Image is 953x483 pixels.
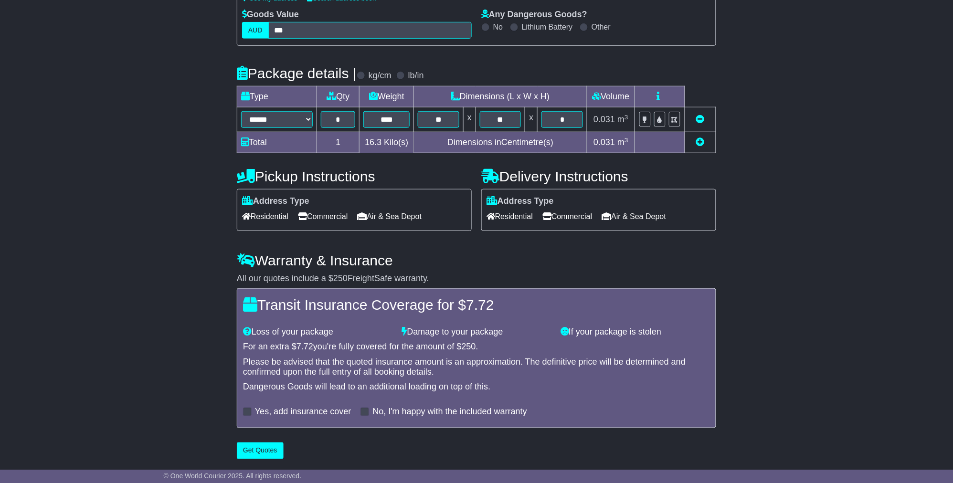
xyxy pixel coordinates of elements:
span: 16.3 [365,137,381,147]
button: Get Quotes [237,442,284,459]
a: Add new item [696,137,705,147]
td: Type [237,86,317,107]
label: Address Type [487,196,554,207]
h4: Package details | [237,65,357,81]
sup: 3 [625,114,628,121]
div: Damage to your package [397,327,556,337]
td: Qty [317,86,360,107]
div: Dangerous Goods will lead to an additional loading on top of this. [243,382,710,393]
a: Remove this item [696,115,705,124]
sup: 3 [625,136,628,144]
span: Air & Sea Depot [358,209,422,224]
label: Lithium Battery [522,22,573,31]
td: x [463,107,476,132]
span: © One World Courier 2025. All rights reserved. [164,472,302,480]
td: 1 [317,132,360,153]
td: x [525,107,538,132]
span: m [617,115,628,124]
span: Residential [242,209,288,224]
h4: Delivery Instructions [481,168,716,184]
div: All our quotes include a $ FreightSafe warranty. [237,273,716,284]
div: Please be advised that the quoted insurance amount is an approximation. The definitive price will... [243,357,710,378]
label: AUD [242,22,269,39]
div: Loss of your package [238,327,397,337]
div: If your package is stolen [556,327,715,337]
label: lb/in [408,71,424,81]
span: 0.031 [593,115,615,124]
label: No, I'm happy with the included warranty [372,407,527,418]
td: Dimensions in Centimetre(s) [414,132,587,153]
div: For an extra $ you're fully covered for the amount of $ . [243,342,710,352]
label: Address Type [242,196,309,207]
label: Yes, add insurance cover [255,407,351,418]
span: 7.72 [466,297,494,313]
span: Air & Sea Depot [602,209,667,224]
td: Weight [360,86,414,107]
span: 250 [333,273,348,283]
span: m [617,137,628,147]
span: Commercial [298,209,348,224]
td: Dimensions (L x W x H) [414,86,587,107]
label: kg/cm [369,71,392,81]
label: No [493,22,503,31]
label: Other [592,22,611,31]
span: Residential [487,209,533,224]
td: Kilo(s) [360,132,414,153]
label: Any Dangerous Goods? [481,10,587,20]
span: 0.031 [593,137,615,147]
h4: Pickup Instructions [237,168,472,184]
td: Total [237,132,317,153]
h4: Transit Insurance Coverage for $ [243,297,710,313]
span: 7.72 [296,342,313,351]
span: Commercial [542,209,592,224]
span: 250 [462,342,476,351]
h4: Warranty & Insurance [237,252,716,268]
td: Volume [587,86,635,107]
label: Goods Value [242,10,299,20]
